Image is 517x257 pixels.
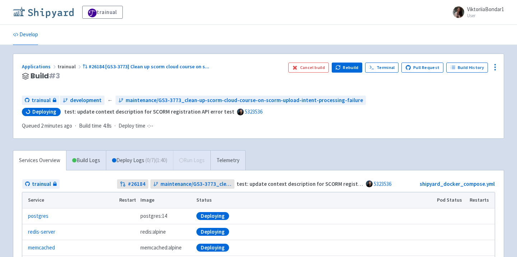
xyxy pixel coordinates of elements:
[66,151,106,170] a: Build Logs
[138,192,194,208] th: Image
[13,151,66,170] a: Services Overview
[79,122,102,130] span: Build time
[140,212,167,220] span: postgres:14
[28,212,48,220] a: postgres
[140,228,166,236] span: redis:alpine
[117,192,138,208] th: Restart
[64,108,234,115] strong: test: update context description for SCORM registration API error test
[420,180,495,187] a: shipyard_docker_compose.yml
[118,122,145,130] span: Deploy time
[160,180,232,188] span: maintenance/GS3-3773_clean-up-scorm-cloud-course-on-scorm-upload-intent-processing-failure
[106,151,173,170] a: Deploy Logs (0/7)(1:40)
[31,72,60,80] span: Build
[22,122,72,129] span: Queued
[82,6,123,19] a: trainual
[145,156,167,165] span: ( 0 / 7 ) (1:40)
[196,228,229,236] div: Deploying
[57,63,83,70] span: trainual
[128,180,145,188] strong: # 26184
[32,96,51,105] span: trainual
[60,96,104,105] a: development
[28,228,55,236] a: redis-server
[103,122,112,130] span: 4.8s
[22,122,158,130] div: · ·
[467,192,495,208] th: Restarts
[126,96,363,105] span: maintenance/GS3-3773_clean-up-scorm-cloud-course-on-scorm-upload-intent-processing-failure
[22,192,117,208] th: Service
[374,180,391,187] a: 5323536
[140,244,182,252] span: memcached:alpine
[28,244,55,252] a: memcached
[107,96,113,105] span: ←
[467,6,504,13] span: ViktoriiaBondar1
[401,63,443,73] a: Pull Request
[237,180,407,187] strong: test: update context description for SCORM registration API error test
[83,63,210,70] a: #26184 [GS3-3773] Clean up scorm cloud course on s...
[116,96,366,105] a: maintenance/GS3-3773_clean-up-scorm-cloud-course-on-scorm-upload-intent-processing-failure
[41,122,72,129] time: 2 minutes ago
[196,212,229,220] div: Deploying
[194,192,435,208] th: Status
[13,25,38,45] a: Develop
[365,63,399,73] a: Terminal
[70,96,102,105] span: development
[467,13,504,18] small: User
[435,192,467,208] th: Pod Status
[49,71,60,81] span: # 3
[288,63,329,73] button: Cancel build
[22,63,57,70] a: Applications
[32,108,56,115] span: Deploying
[147,122,153,130] span: -:--
[446,63,488,73] a: Build History
[150,179,235,189] a: maintenance/GS3-3773_clean-up-scorm-cloud-course-on-scorm-upload-intent-processing-failure
[245,108,262,115] a: 5323536
[32,180,51,188] span: trainual
[22,96,59,105] a: trainual
[196,244,229,252] div: Deploying
[117,179,148,189] a: #26184
[210,151,245,170] a: Telemetry
[448,6,504,18] a: ViktoriiaBondar1 User
[22,179,60,189] a: trainual
[89,63,209,70] span: #26184 [GS3-3773] Clean up scorm cloud course on s ...
[13,6,74,18] img: Shipyard logo
[332,63,363,73] button: Rebuild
